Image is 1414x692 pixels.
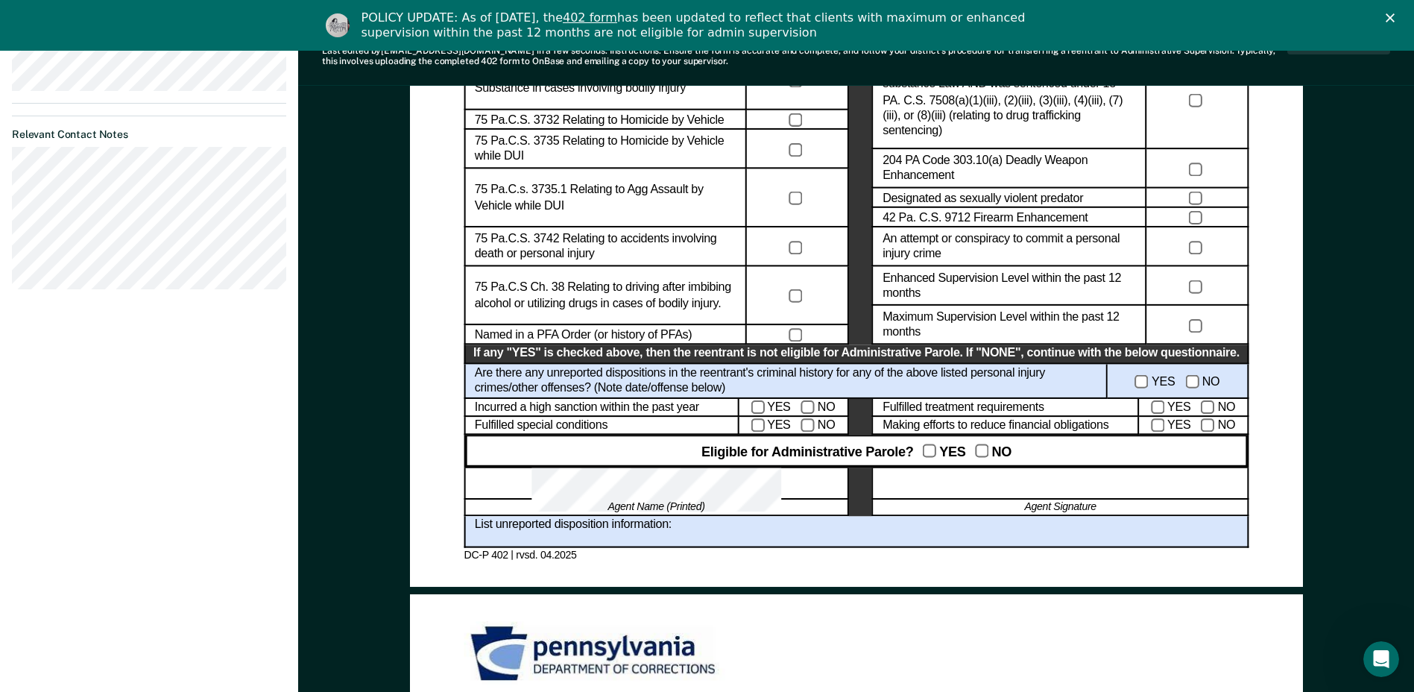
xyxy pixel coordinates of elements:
dt: Relevant Contact Notes [12,128,286,141]
div: Fulfilled treatment requirements [872,398,1139,417]
div: If any "YES" is checked above, then the reentrant is not eligible for Administrative Parole. If "... [464,345,1249,364]
img: PDOC Logo [464,621,727,688]
label: 35 P.s. 780-113 13(a)(14)(30)(37) controlled substance Law AND was sentenced under 18 PA. C.S. 75... [883,61,1136,139]
div: Agent Signature [872,500,1249,516]
label: 42 Pa. C.S. 9712 Firearm Enhancement [883,210,1088,226]
div: DC-P 402 | rvsd. 04.2025 [464,548,1249,562]
div: Are there any unreported dispositions in the reentrant's criminal history for any of the above li... [464,364,1107,398]
div: List unreported disposition information: [464,516,1249,548]
label: Maximum Supervision Level within the past 12 months [883,309,1136,341]
img: Profile image for Kim [326,13,350,37]
div: Eligible for Administrative Parole? YES NO [464,435,1249,468]
div: Last edited by [EMAIL_ADDRESS][DOMAIN_NAME] . Instructions: Ensure the form is accurate and compl... [322,45,1287,67]
div: Making efforts to reduce financial obligations [872,417,1139,435]
label: 204 PA Code 303.10(a) Deadly Weapon Enhancement [883,154,1136,185]
a: 402 form [563,10,617,25]
div: POLICY UPDATE: As of [DATE], the has been updated to reflect that clients with maximum or enhance... [362,10,1065,40]
div: Close [1386,13,1401,22]
div: YES NO [739,398,848,417]
div: YES NO [1139,398,1249,417]
label: An attempt or conspiracy to commit a personal injury crime [883,231,1136,262]
label: Designated as sexually violent predator [883,190,1083,206]
label: 75 Pa.C.S. 3742 Relating to accidents involving death or personal injury [474,231,736,262]
label: Enhanced Supervision Level within the past 12 months [883,271,1136,302]
div: Agent Name (Printed) [464,500,848,516]
label: Former 75 Pa. C.s. 3731 relating to DUI/Controlled Substance in cases involving bodily injury [474,65,736,96]
label: 75 Pa.C.S. 3735 Relating to Homicide by Vehicle while DUI [474,133,736,165]
iframe: Intercom live chat [1363,641,1399,677]
div: Incurred a high sanction within the past year [464,398,738,417]
div: YES NO [1108,364,1249,398]
div: Fulfilled special conditions [464,417,738,435]
label: 75 Pa.C.S. 3732 Relating to Homicide by Vehicle [474,112,724,128]
label: Named in a PFA Order (or history of PFAs) [474,327,692,343]
div: YES NO [1139,417,1249,435]
div: YES NO [739,417,848,435]
label: 75 Pa.C.s. 3735.1 Relating to Agg Assault by Vehicle while DUI [474,183,736,214]
label: 75 Pa.C.S Ch. 38 Relating to driving after imbibing alcohol or utilizing drugs in cases of bodily... [474,280,736,312]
